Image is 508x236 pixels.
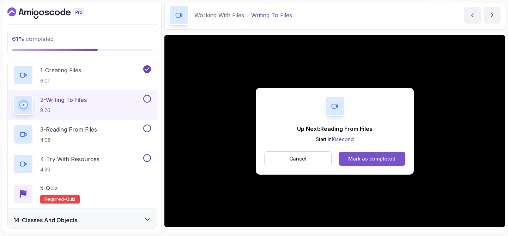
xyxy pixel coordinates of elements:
button: 2-Writing To Files8:26 [13,95,151,115]
button: 4-Try With Resources4:39 [13,154,151,174]
p: Up Next: Reading From Files [297,125,373,133]
span: 61 % [12,35,24,42]
iframe: 2 - Writing To Files [164,35,505,227]
p: Start in [297,136,373,143]
button: Mark as completed [339,152,405,166]
button: 1-Creating Files6:01 [13,65,151,85]
button: 5-QuizRequired-quiz [13,184,151,204]
button: 3-Reading From Files4:08 [13,125,151,144]
span: Required- [44,196,66,202]
button: next content [484,7,501,24]
p: 4:08 [40,137,97,144]
p: Working With Files [194,11,244,19]
p: Writing To Files [251,11,292,19]
span: 10 second [331,136,354,142]
span: completed [12,35,54,42]
p: 4:39 [40,166,99,173]
a: Dashboard [7,7,101,19]
div: Mark as completed [348,155,395,162]
h3: 14 - Classes And Objects [13,216,77,224]
button: 14-Classes And Objects [8,209,157,231]
p: 1 - Creating Files [40,66,81,74]
p: 2 - Writing To Files [40,96,87,104]
button: Cancel [264,151,332,166]
button: previous content [464,7,481,24]
span: quiz [66,196,75,202]
p: 4 - Try With Resources [40,155,99,163]
p: 3 - Reading From Files [40,125,97,134]
p: 5 - Quiz [40,184,58,192]
p: Cancel [289,155,307,162]
p: 8:26 [40,107,87,114]
p: 6:01 [40,77,81,84]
